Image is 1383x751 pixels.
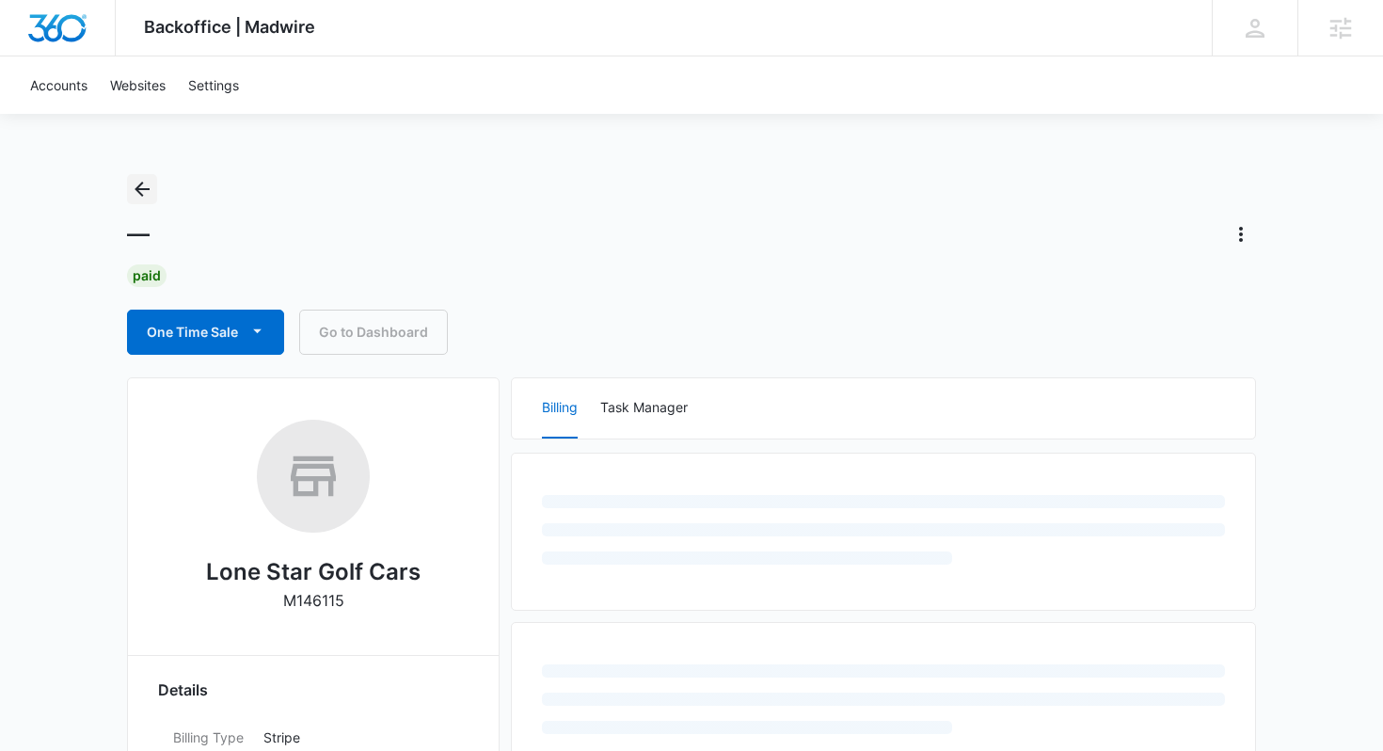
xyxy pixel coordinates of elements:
[127,310,284,355] button: One Time Sale
[99,56,177,114] a: Websites
[177,56,250,114] a: Settings
[263,727,453,747] p: Stripe
[600,378,688,439] button: Task Manager
[542,378,578,439] button: Billing
[173,727,248,747] dt: Billing Type
[19,56,99,114] a: Accounts
[127,264,167,287] div: Paid
[144,17,315,37] span: Backoffice | Madwire
[299,310,448,355] a: Go to Dashboard
[127,220,150,248] h1: —
[283,589,344,612] p: M146115
[158,679,208,701] span: Details
[127,174,157,204] button: Back
[1226,219,1256,249] button: Actions
[206,555,421,589] h2: Lone Star Golf Cars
